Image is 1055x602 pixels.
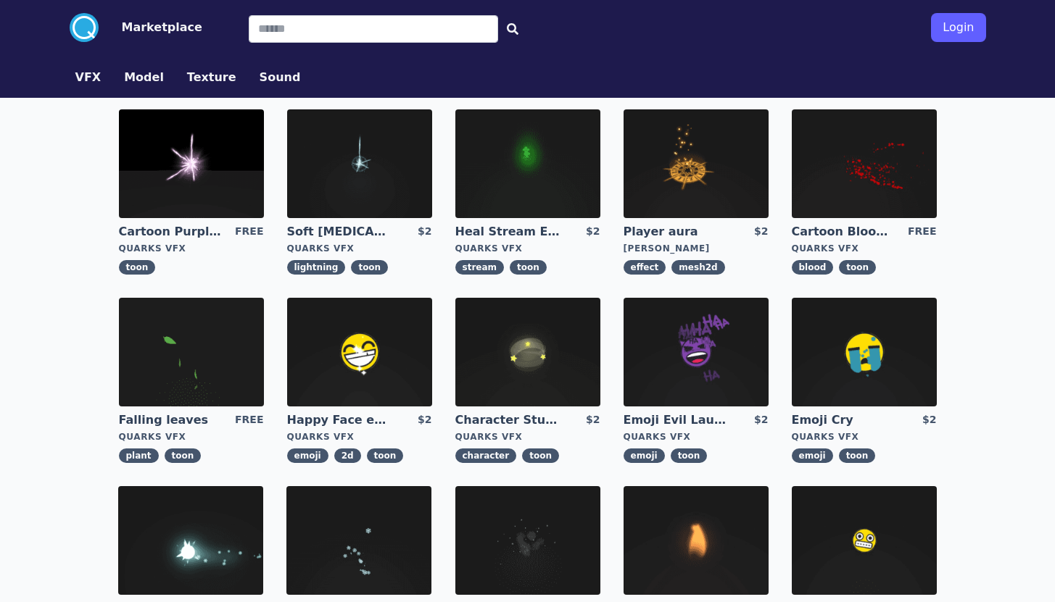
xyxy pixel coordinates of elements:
[624,224,728,240] a: Player aura
[922,412,936,428] div: $2
[418,412,431,428] div: $2
[624,298,769,406] img: imgAlt
[792,260,834,275] span: blood
[908,224,936,240] div: FREE
[624,431,769,443] div: Quarks VFX
[235,412,263,428] div: FREE
[586,412,600,428] div: $2
[455,412,560,428] a: Character Stun Effect
[119,109,264,218] img: imgAlt
[624,243,769,254] div: [PERSON_NAME]
[235,224,263,240] div: FREE
[455,260,505,275] span: stream
[624,260,666,275] span: effect
[119,412,223,428] a: Falling leaves
[624,412,728,428] a: Emoji Evil Laugh
[122,19,202,36] button: Marketplace
[671,448,708,463] span: toon
[792,243,937,254] div: Quarks VFX
[260,69,301,86] button: Sound
[118,486,263,595] img: imgAlt
[754,412,768,428] div: $2
[671,260,724,275] span: mesh2d
[187,69,236,86] button: Texture
[287,109,432,218] img: imgAlt
[165,448,202,463] span: toon
[119,224,223,240] a: Cartoon Purple [MEDICAL_DATA]
[248,69,313,86] a: Sound
[119,448,159,463] span: plant
[287,298,432,406] img: imgAlt
[792,486,937,595] img: imgAlt
[334,448,361,463] span: 2d
[455,109,600,218] img: imgAlt
[99,19,202,36] a: Marketplace
[624,109,769,218] img: imgAlt
[510,260,547,275] span: toon
[586,224,600,240] div: $2
[418,224,431,240] div: $2
[287,412,392,428] a: Happy Face emoji
[287,431,432,443] div: Quarks VFX
[287,224,392,240] a: Soft [MEDICAL_DATA]
[119,431,264,443] div: Quarks VFX
[839,260,876,275] span: toon
[367,448,404,463] span: toon
[119,243,264,254] div: Quarks VFX
[175,69,248,86] a: Texture
[119,298,264,406] img: imgAlt
[754,224,768,240] div: $2
[792,431,937,443] div: Quarks VFX
[75,69,102,86] button: VFX
[287,260,346,275] span: lightning
[792,224,896,240] a: Cartoon Blood Splash
[624,486,769,595] img: imgAlt
[455,224,560,240] a: Heal Stream Effect
[287,243,432,254] div: Quarks VFX
[792,298,937,406] img: imgAlt
[931,7,985,48] a: Login
[112,69,175,86] a: Model
[455,486,600,595] img: imgAlt
[455,448,517,463] span: character
[124,69,164,86] button: Model
[286,486,431,595] img: imgAlt
[249,15,498,43] input: Search
[64,69,113,86] a: VFX
[455,298,600,406] img: imgAlt
[839,448,876,463] span: toon
[119,260,156,275] span: toon
[351,260,388,275] span: toon
[624,448,665,463] span: emoji
[287,448,328,463] span: emoji
[455,243,600,254] div: Quarks VFX
[792,109,937,218] img: imgAlt
[792,412,896,428] a: Emoji Cry
[522,448,559,463] span: toon
[931,13,985,42] button: Login
[792,448,833,463] span: emoji
[455,431,600,443] div: Quarks VFX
